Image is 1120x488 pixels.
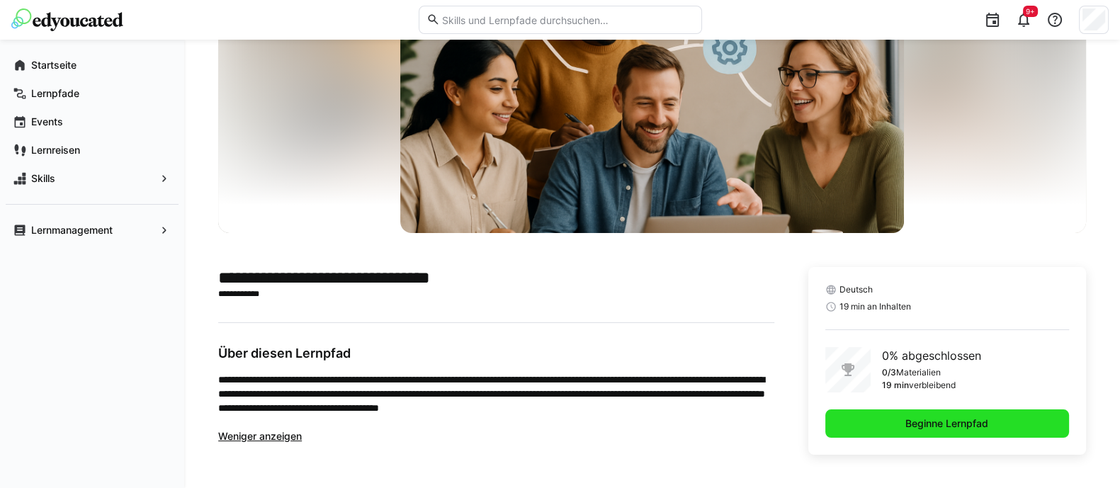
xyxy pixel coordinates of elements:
[440,13,694,26] input: Skills und Lernpfade durchsuchen…
[882,347,981,364] p: 0% abgeschlossen
[1026,7,1035,16] span: 9+
[825,409,1069,438] button: Beginne Lernpfad
[882,380,909,391] p: 19 min
[839,284,873,295] span: Deutsch
[218,430,302,442] span: Weniger anzeigen
[909,380,956,391] p: verbleibend
[839,301,911,312] span: 19 min an Inhalten
[882,367,896,378] p: 0/3
[218,346,774,361] h3: Über diesen Lernpfad
[896,367,941,378] p: Materialien
[903,416,990,431] span: Beginne Lernpfad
